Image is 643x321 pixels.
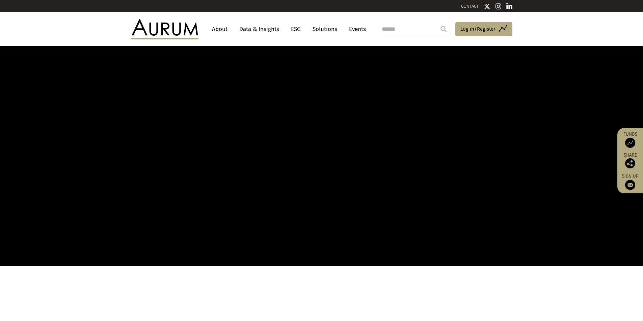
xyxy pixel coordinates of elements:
[460,25,495,33] span: Log in/Register
[288,23,304,35] a: ESG
[309,23,341,35] a: Solutions
[506,3,512,10] img: Linkedin icon
[621,131,640,148] a: Funds
[625,138,635,148] img: Access Funds
[236,23,283,35] a: Data & Insights
[484,3,490,10] img: Twitter icon
[437,22,450,36] input: Submit
[209,23,231,35] a: About
[131,19,198,39] img: Aurum
[625,158,635,168] img: Share this post
[495,3,502,10] img: Instagram icon
[455,22,512,36] a: Log in/Register
[625,180,635,190] img: Sign up to our newsletter
[461,4,479,9] a: CONTACT
[346,23,366,35] a: Events
[621,153,640,168] div: Share
[621,173,640,190] a: Sign up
